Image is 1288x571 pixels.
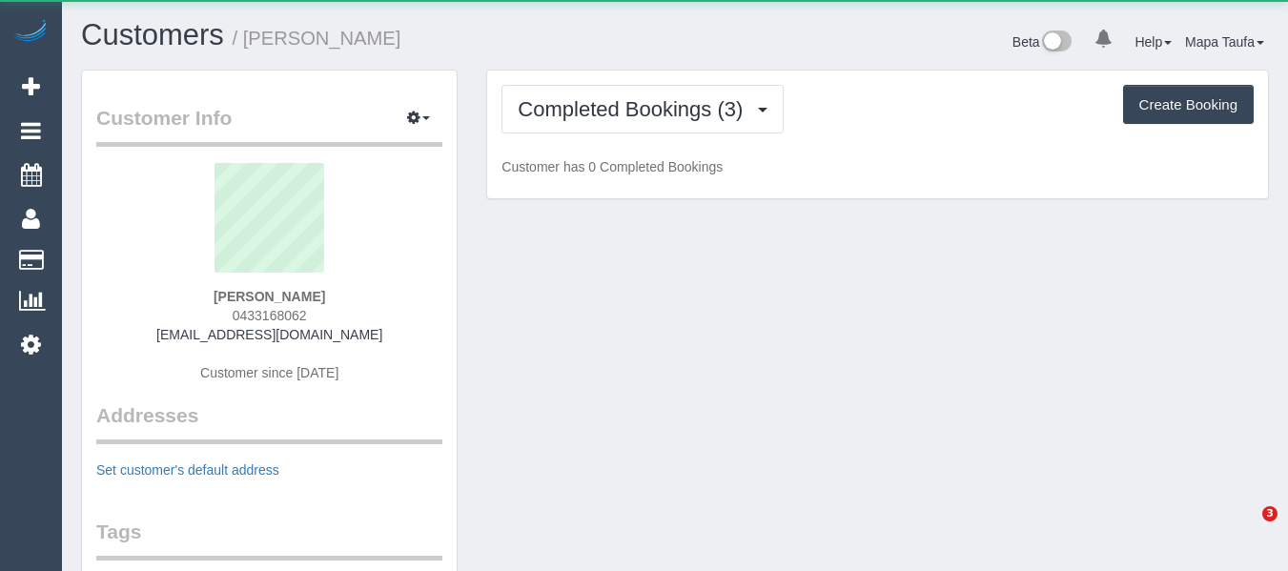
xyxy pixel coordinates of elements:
[1223,506,1269,552] iframe: Intercom live chat
[1123,85,1254,125] button: Create Booking
[214,289,325,304] strong: [PERSON_NAME]
[1040,31,1072,55] img: New interface
[96,518,442,561] legend: Tags
[233,28,401,49] small: / [PERSON_NAME]
[518,97,752,121] span: Completed Bookings (3)
[156,327,382,342] a: [EMAIL_ADDRESS][DOMAIN_NAME]
[200,365,338,380] span: Customer since [DATE]
[1185,34,1264,50] a: Mapa Taufa
[501,157,1254,176] p: Customer has 0 Completed Bookings
[1135,34,1172,50] a: Help
[1262,506,1278,521] span: 3
[96,462,279,478] a: Set customer's default address
[1012,34,1072,50] a: Beta
[11,19,50,46] img: Automaid Logo
[501,85,784,133] button: Completed Bookings (3)
[96,104,442,147] legend: Customer Info
[81,18,224,51] a: Customers
[233,308,307,323] span: 0433168062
